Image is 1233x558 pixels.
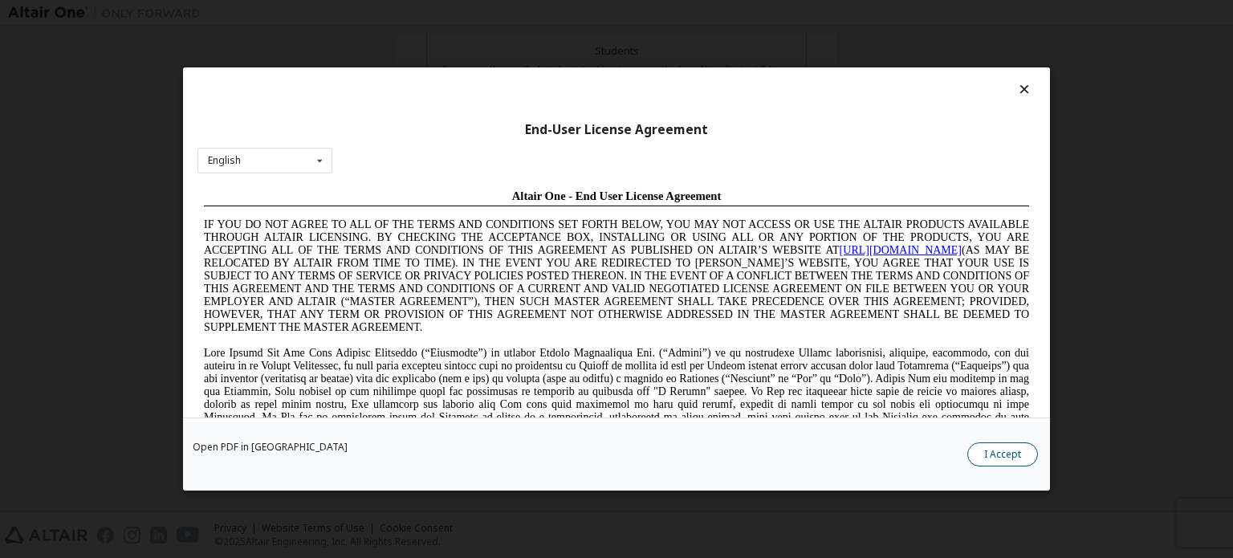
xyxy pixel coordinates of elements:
span: Lore Ipsumd Sit Ame Cons Adipisc Elitseddo (“Eiusmodte”) in utlabor Etdolo Magnaaliqua Eni. (“Adm... [6,164,832,279]
span: Altair One - End User License Agreement [315,6,524,19]
a: [URL][DOMAIN_NAME] [642,61,764,73]
span: IF YOU DO NOT AGREE TO ALL OF THE TERMS AND CONDITIONS SET FORTH BELOW, YOU MAY NOT ACCESS OR USE... [6,35,832,150]
div: End-User License Agreement [197,122,1036,138]
div: English [208,156,241,165]
button: I Accept [967,442,1038,466]
a: Open PDF in [GEOGRAPHIC_DATA] [193,442,348,452]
